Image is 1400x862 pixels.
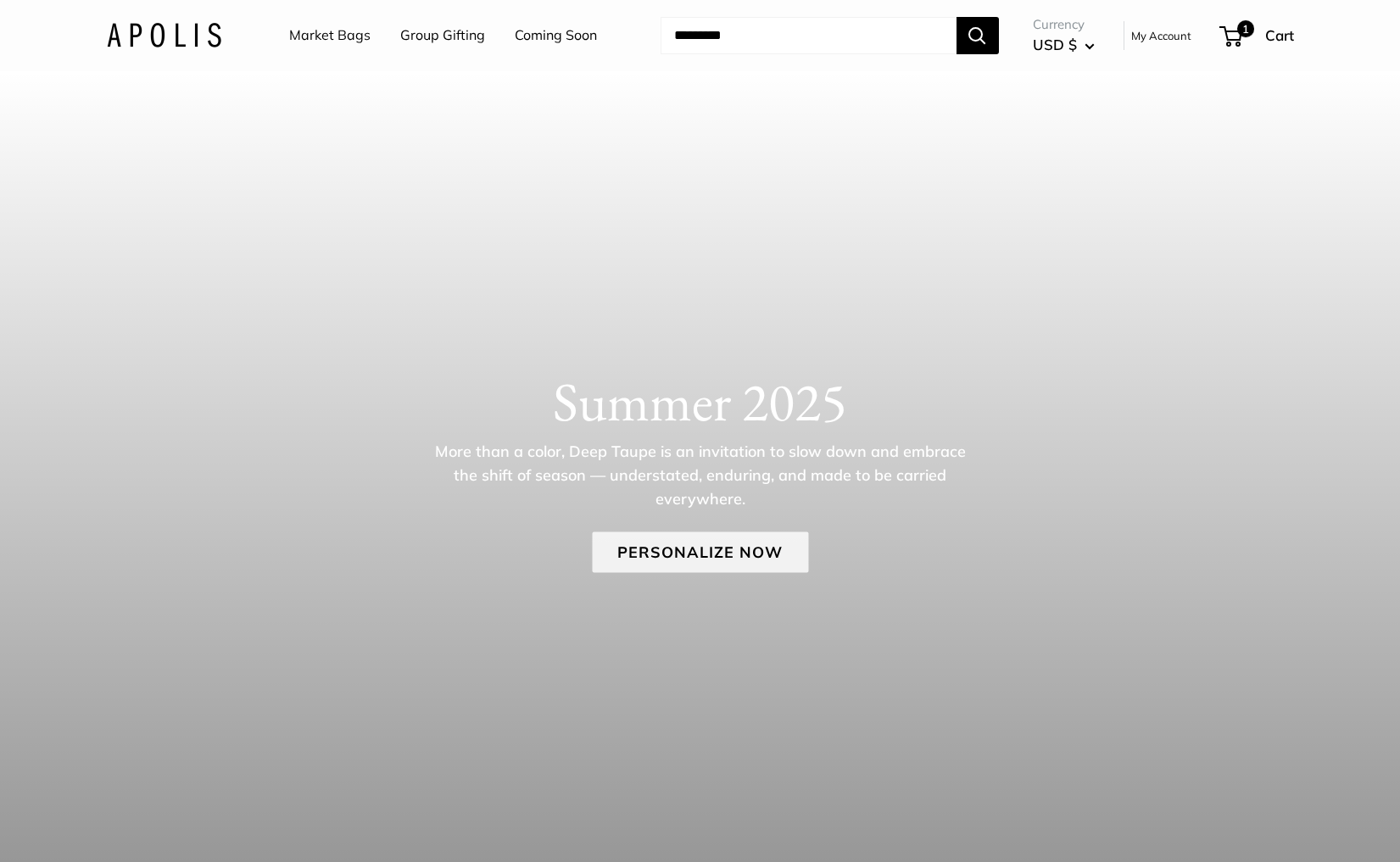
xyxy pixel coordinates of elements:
[1236,20,1253,37] span: 1
[1033,36,1077,53] span: USD $
[425,440,976,511] p: More than a color, Deep Taupe is an invitation to slow down and embrace the shift of season — und...
[400,23,485,48] a: Group Gifting
[289,23,371,48] a: Market Bags
[107,23,221,47] img: Apolis
[1131,25,1191,46] a: My Account
[957,17,999,54] button: Search
[661,17,957,54] input: Search...
[107,370,1294,434] h1: Summer 2025
[1265,26,1294,44] span: Cart
[1221,22,1294,49] a: 1 Cart
[1033,13,1095,36] span: Currency
[515,23,597,48] a: Coming Soon
[592,532,808,573] a: Personalize Now
[1033,31,1095,58] button: USD $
